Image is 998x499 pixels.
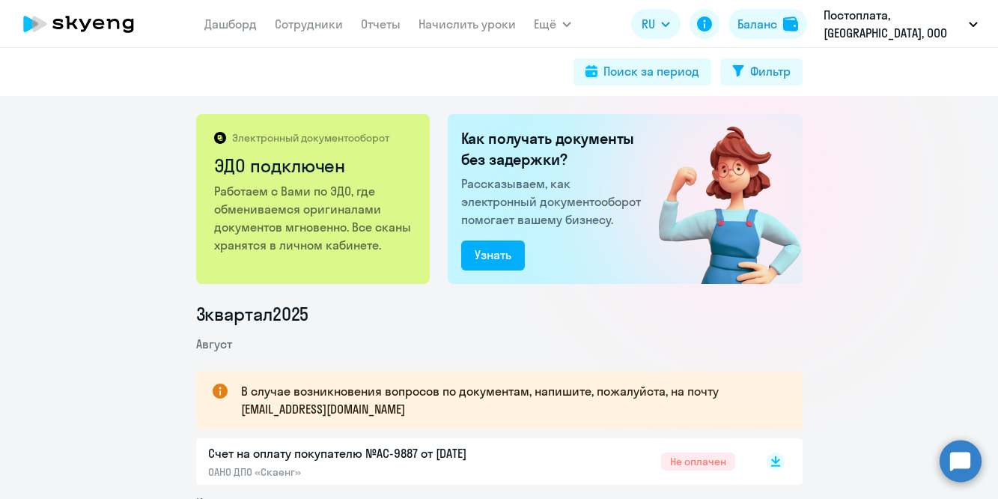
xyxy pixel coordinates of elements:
div: Узнать [475,246,511,264]
p: В случае возникновения вопросов по документам, напишите, пожалуйста, на почту [EMAIL_ADDRESS][DOM... [241,382,776,418]
h2: Как получать документы без задержки? [461,128,647,170]
p: ОАНО ДПО «Скаенг» [208,465,523,479]
span: RU [642,15,655,33]
button: Узнать [461,241,525,270]
a: Дашборд [204,16,257,31]
span: Август [196,336,232,351]
a: Отчеты [361,16,401,31]
button: Балансbalance [728,9,807,39]
li: 3 квартал 2025 [196,302,803,326]
p: Постоплата, [GEOGRAPHIC_DATA], ООО [824,6,963,42]
a: Счет на оплату покупателю №AC-9887 от [DATE]ОАНО ДПО «Скаенг»Не оплачен [208,444,735,479]
a: Сотрудники [275,16,343,31]
img: balance [783,16,798,31]
p: Работаем с Вами по ЭДО, где обмениваемся оригиналами документов мгновенно. Все сканы хранятся в л... [214,182,414,254]
img: connected [634,114,803,284]
span: Не оплачен [661,453,735,471]
button: Поиск за период [573,58,711,85]
span: Ещё [534,15,556,33]
button: Постоплата, [GEOGRAPHIC_DATA], ООО [816,6,985,42]
button: Ещё [534,9,571,39]
p: Электронный документооборот [232,131,389,145]
button: Фильтр [720,58,803,85]
p: Счет на оплату покупателю №AC-9887 от [DATE] [208,444,523,462]
button: RU [631,9,681,39]
div: Поиск за период [603,62,699,80]
div: Фильтр [750,62,791,80]
h2: ЭДО подключен [214,154,414,178]
div: Баланс [737,15,777,33]
p: Рассказываем, как электронный документооборот помогает вашему бизнесу. [461,175,647,229]
a: Начислить уроки [419,16,516,31]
